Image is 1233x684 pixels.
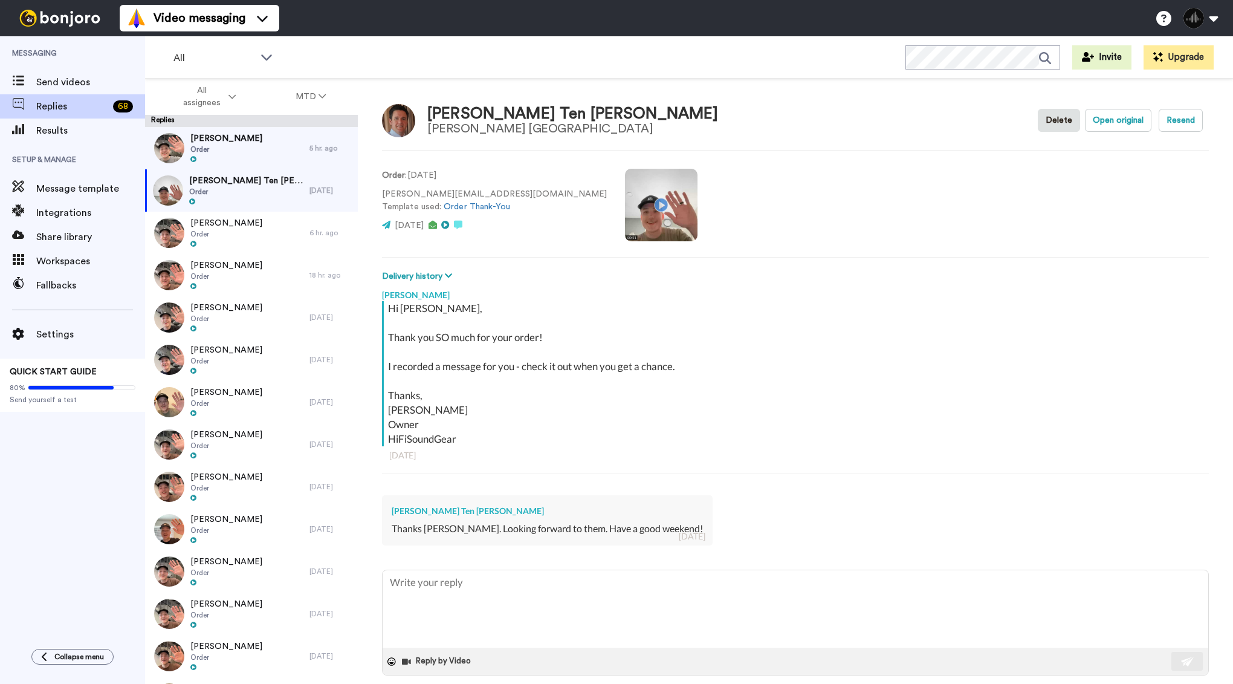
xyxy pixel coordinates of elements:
[392,522,703,536] div: Thanks [PERSON_NAME]. Looking forward to them. Have a good weekend!
[382,283,1209,301] div: [PERSON_NAME]
[154,514,184,544] img: 53e71fb5-9ae1-41c4-8b44-95b6556c7d3a-thumb.jpg
[1038,109,1080,132] button: Delete
[145,508,358,550] a: [PERSON_NAME]Order[DATE]
[1144,45,1214,70] button: Upgrade
[145,296,358,339] a: [PERSON_NAME]Order[DATE]
[382,169,607,182] p: : [DATE]
[427,105,718,123] div: [PERSON_NAME] Ten [PERSON_NAME]
[145,169,358,212] a: [PERSON_NAME] Ten [PERSON_NAME]Order[DATE]
[31,649,114,665] button: Collapse menu
[154,302,184,333] img: ab514738-f614-436c-ac9a-0c287d9b9510-thumb.jpg
[1085,109,1151,132] button: Open original
[1072,45,1131,70] button: Invite
[190,513,262,526] span: [PERSON_NAME]
[145,381,358,423] a: [PERSON_NAME]Order[DATE]
[382,171,405,180] strong: Order
[10,383,25,392] span: 80%
[177,85,226,109] span: All assignees
[36,278,145,293] span: Fallbacks
[679,530,705,542] div: [DATE]
[154,556,184,587] img: 6695022b-d9e9-451b-845e-63d692640ad0-thumb.jpg
[145,254,358,296] a: [PERSON_NAME]Order18 hr. ago
[190,272,262,281] span: Order
[1181,657,1194,666] img: send-white.svg
[309,228,352,238] div: 6 hr. ago
[36,75,145,90] span: Send videos
[190,217,262,229] span: [PERSON_NAME]
[36,181,145,196] span: Message template
[389,449,1202,461] div: [DATE]
[395,221,424,230] span: [DATE]
[154,10,245,27] span: Video messaging
[382,104,415,137] img: Image of Michael Ten Hoven
[190,471,262,483] span: [PERSON_NAME]
[145,466,358,508] a: [PERSON_NAME]Order[DATE]
[147,80,266,114] button: All assignees
[190,145,262,154] span: Order
[309,186,352,195] div: [DATE]
[145,115,358,127] div: Replies
[154,387,184,417] img: 891f35c2-bb58-4390-84f6-5901a24cb1ba-thumb.jpg
[190,429,262,441] span: [PERSON_NAME]
[309,270,352,280] div: 18 hr. ago
[190,229,262,239] span: Order
[127,8,146,28] img: vm-color.svg
[36,327,145,342] span: Settings
[388,301,1206,446] div: Hi [PERSON_NAME], Thank you SO much for your order! I recorded a message for you - check it out w...
[190,386,262,399] span: [PERSON_NAME]
[154,133,184,163] img: f2902885-8206-4f2d-b54d-3b206e038dc3-thumb.jpg
[154,345,184,375] img: 699449e3-bb3a-467c-bdf7-049cba583549-thumb.jpg
[113,100,133,112] div: 68
[190,399,262,408] span: Order
[444,203,510,211] a: Order Thank-You
[382,188,607,213] p: [PERSON_NAME][EMAIL_ADDRESS][DOMAIN_NAME] Template used:
[309,651,352,661] div: [DATE]
[145,550,358,593] a: [PERSON_NAME]Order[DATE]
[145,212,358,254] a: [PERSON_NAME]Order6 hr. ago
[309,313,352,322] div: [DATE]
[190,132,262,145] span: [PERSON_NAME]
[190,598,262,610] span: [PERSON_NAME]
[309,567,352,576] div: [DATE]
[309,440,352,449] div: [DATE]
[145,635,358,677] a: [PERSON_NAME]Order[DATE]
[401,653,474,671] button: Reply by Video
[190,526,262,535] span: Order
[309,609,352,619] div: [DATE]
[54,652,104,662] span: Collapse menu
[190,344,262,356] span: [PERSON_NAME]
[15,10,105,27] img: bj-logo-header-white.svg
[154,641,184,671] img: b09136ba-b58d-4598-9b1a-657e01885e8f-thumb.jpg
[190,556,262,568] span: [PERSON_NAME]
[10,395,135,405] span: Send yourself a test
[190,568,262,578] span: Order
[36,254,145,269] span: Workspaces
[190,441,262,451] span: Order
[36,206,145,220] span: Integrations
[154,260,184,290] img: 045557f2-a6ee-427a-b252-e6a4ee5e83f7-thumb.jpg
[154,218,184,248] img: 2928f92d-d74f-4415-a4a2-640ce8c41eab-thumb.jpg
[392,505,703,517] div: [PERSON_NAME] Ten [PERSON_NAME]
[145,127,358,169] a: [PERSON_NAME]Order5 hr. ago
[427,122,718,135] div: [PERSON_NAME] [GEOGRAPHIC_DATA]
[36,230,145,244] span: Share library
[309,143,352,153] div: 5 hr. ago
[309,524,352,534] div: [DATE]
[309,397,352,407] div: [DATE]
[266,86,356,108] button: MTD
[309,482,352,492] div: [DATE]
[145,423,358,466] a: [PERSON_NAME]Order[DATE]
[154,472,184,502] img: 35cdd85e-faec-4704-8a45-05e66f68dcf4-thumb.jpg
[190,483,262,493] span: Order
[189,187,303,197] span: Order
[190,640,262,653] span: [PERSON_NAME]
[1159,109,1203,132] button: Resend
[190,314,262,324] span: Order
[154,429,184,460] img: 746daabd-ad06-4fa5-a617-14f5fb6fc0db-thumb.jpg
[190,653,262,662] span: Order
[36,123,145,138] span: Results
[10,368,97,376] span: QUICK START GUIDE
[145,339,358,381] a: [PERSON_NAME]Order[DATE]
[154,599,184,629] img: d01c5309-b56c-45bc-b201-a7af0a7f884a-thumb.jpg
